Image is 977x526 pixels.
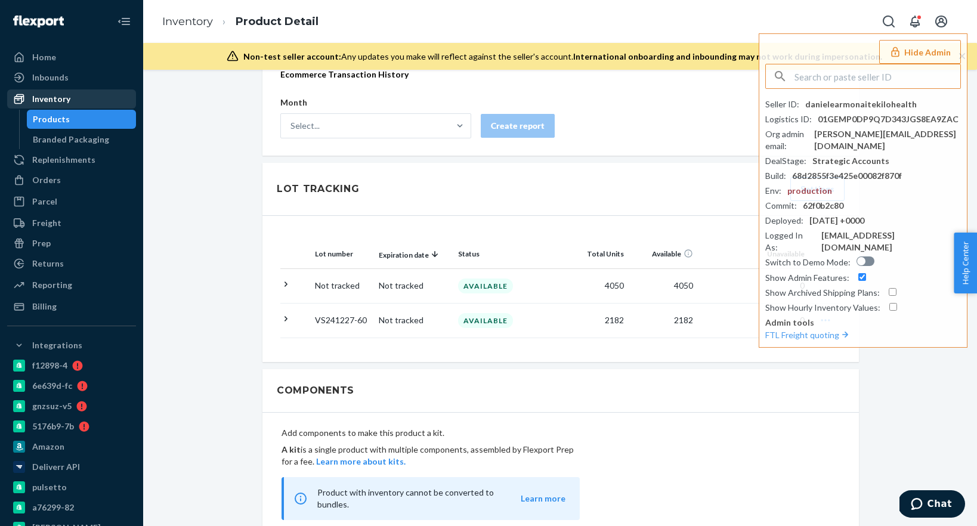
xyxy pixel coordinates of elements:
div: [DATE] +0000 [809,215,864,227]
p: is a single product with multiple components, assembled by Flexport Prep for a fee. [282,444,580,468]
button: Learn more about kits. [316,456,406,468]
a: Branded Packaging [27,130,137,149]
a: FTL Freight quoting [765,330,851,340]
div: Inventory [32,93,70,105]
div: Amazon [32,441,64,453]
td: 2182 [559,303,629,338]
h2: Ecommerce Transaction History [280,70,841,79]
span: International onboarding and inbounding may not work during impersonation. [573,51,882,61]
button: Integrations [7,336,136,355]
div: a76299-82 [32,502,74,513]
p: Admin tools [765,317,961,329]
div: Switch to Demo Mode : [765,256,851,268]
button: Open Search Box [877,10,901,33]
td: 2182 [629,303,698,338]
div: Products [33,113,70,125]
div: Product with inventory cannot be converted to bundles. [282,477,580,520]
button: Create report [481,114,555,138]
span: Non-test seller account: [243,51,341,61]
span: Status [458,249,480,258]
div: Integrations [32,339,82,351]
div: Select... [290,120,320,132]
input: Search or paste seller ID [794,64,960,88]
th: Expiration date [374,240,454,268]
div: Logged In As : [765,230,815,253]
a: Billing [7,297,136,316]
a: Amazon [7,437,136,456]
div: Build : [765,170,786,182]
div: pulsetto [32,481,67,493]
th: Total Units [559,240,629,268]
td: 4050 [559,268,629,303]
div: Prep [32,237,51,249]
p: Month [280,97,471,109]
td: 0 [698,268,809,303]
div: Show Admin Features : [765,272,849,284]
div: Freight [32,217,61,229]
div: 62f0b2c80 [803,200,843,212]
div: Create report [491,120,545,132]
div: 6e639d-fc [32,380,72,392]
a: Inventory [7,89,136,109]
span: Help Center [954,233,977,293]
button: Open account menu [929,10,953,33]
a: Parcel [7,192,136,211]
p: Not tracked [315,280,369,292]
h2: Components [277,383,354,398]
a: Replenishments [7,150,136,169]
th: Available [629,240,698,268]
a: pulsetto [7,478,136,497]
div: Logistics ID : [765,113,812,125]
button: Hide Admin [879,40,961,64]
a: Inbounds [7,68,136,87]
div: Add components to make this product a kit. [282,427,580,520]
div: f12898-4 [32,360,67,372]
div: [EMAIL_ADDRESS][DOMAIN_NAME] [821,230,961,253]
div: Orders [32,174,61,186]
div: Returns [32,258,64,270]
a: Returns [7,254,136,273]
button: Open notifications [903,10,927,33]
a: Home [7,48,136,67]
button: Close Navigation [112,10,136,33]
p: Not tracked [379,314,449,326]
div: Seller ID : [765,98,799,110]
a: Freight [7,214,136,233]
img: Flexport logo [13,16,64,27]
div: Deployed : [765,215,803,227]
a: f12898-4 [7,356,136,375]
a: Products [27,110,137,129]
div: Deliverr API [32,461,80,473]
iframe: Opens a widget where you can chat to one of our agents [899,490,965,520]
button: Learn more [521,493,565,505]
div: Commit : [765,200,797,212]
div: DealStage : [765,155,806,167]
a: Prep [7,234,136,253]
div: Reporting [32,279,72,291]
ol: breadcrumbs [153,4,328,39]
div: Org admin email : [765,128,808,152]
div: Show Hourly Inventory Values : [765,302,880,314]
a: Orders [7,171,136,190]
div: Replenishments [32,154,95,166]
div: Strategic Accounts [812,155,889,167]
div: Home [32,51,56,63]
div: Any updates you make will reflect against the seller's account. [243,51,882,63]
th: Lot number [310,240,374,268]
div: Inbounds [32,72,69,83]
div: Parcel [32,196,57,208]
b: A kit [282,444,301,454]
div: danielearmonaitekilohealth [805,98,917,110]
a: 5176b9-7b [7,417,136,436]
div: 01GEMP0DP9Q7D343JGS8EA9ZAC [818,113,959,125]
div: gnzsuz-v5 [32,400,72,412]
a: gnzsuz-v5 [7,397,136,416]
a: Inventory [162,15,213,28]
td: 4050 [629,268,698,303]
p: VS241227-60 [315,314,369,326]
div: 68d2855f3e425e00082f870f [792,170,902,182]
div: 5176b9-7b [32,420,74,432]
div: [PERSON_NAME][EMAIL_ADDRESS][DOMAIN_NAME] [814,128,961,152]
div: AVAILABLE [458,279,513,293]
